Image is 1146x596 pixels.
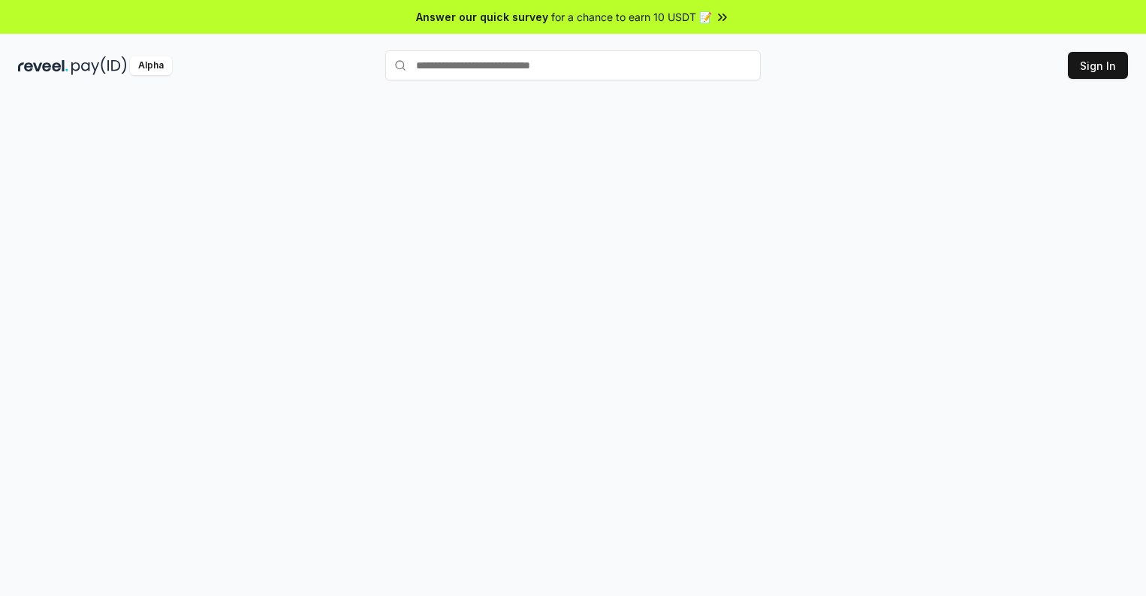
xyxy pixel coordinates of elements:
[1068,52,1128,79] button: Sign In
[130,56,172,75] div: Alpha
[416,9,548,25] span: Answer our quick survey
[71,56,127,75] img: pay_id
[18,56,68,75] img: reveel_dark
[551,9,712,25] span: for a chance to earn 10 USDT 📝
